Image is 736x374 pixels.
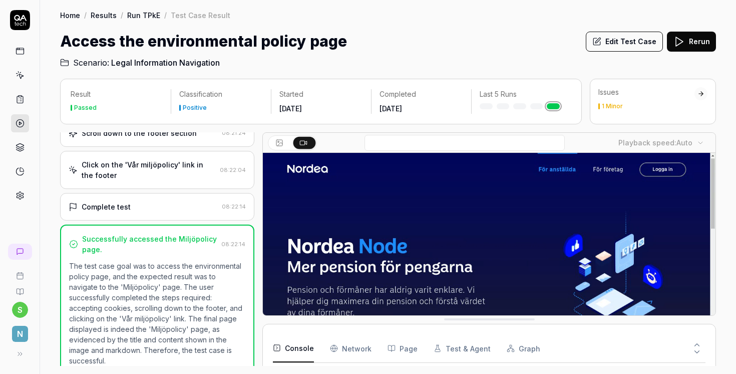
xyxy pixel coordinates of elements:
span: Scenario: [71,57,109,69]
div: Issues [598,87,694,97]
div: Passed [74,105,97,111]
button: Network [330,334,372,362]
span: N [12,326,28,342]
a: New conversation [8,244,32,260]
div: / [164,10,167,20]
p: Last 5 Runs [480,89,563,99]
button: Test & Agent [434,334,491,362]
a: Home [60,10,80,20]
time: [DATE] [279,104,302,113]
div: Successfully accessed the Miljöpolicy page. [82,234,217,255]
button: Rerun [667,32,716,52]
div: / [121,10,123,20]
a: Results [91,10,117,20]
a: Run TPkE [127,10,160,20]
div: Positive [183,105,207,111]
button: Graph [507,334,540,362]
div: Complete test [82,202,131,212]
time: [DATE] [380,104,402,113]
a: Book a call with us [4,264,36,280]
button: Edit Test Case [586,32,663,52]
div: Test Case Result [171,10,230,20]
p: Classification [179,89,263,99]
time: 08:21:24 [222,129,246,136]
time: 08:22:14 [222,203,246,210]
button: Console [273,334,314,362]
a: Scenario:Legal Information Navigation [60,57,220,69]
p: Result [71,89,163,99]
div: Scroll down to the footer section [82,128,197,138]
div: / [84,10,87,20]
div: Click on the 'Vår miljöpolicy' link in the footer [82,159,216,180]
p: Started [279,89,363,99]
span: Legal Information Navigation [111,57,220,69]
button: N [4,318,36,344]
button: s [12,302,28,318]
div: Playback speed: [618,137,692,148]
p: Completed [380,89,463,99]
div: 1 Minor [602,103,623,109]
time: 08:22:14 [221,241,245,248]
button: Page [388,334,418,362]
time: 08:22:04 [220,166,246,173]
a: Documentation [4,280,36,296]
p: The test case goal was to access the environmental policy page, and the expected result was to na... [69,261,245,366]
h1: Access the environmental policy page [60,30,347,53]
